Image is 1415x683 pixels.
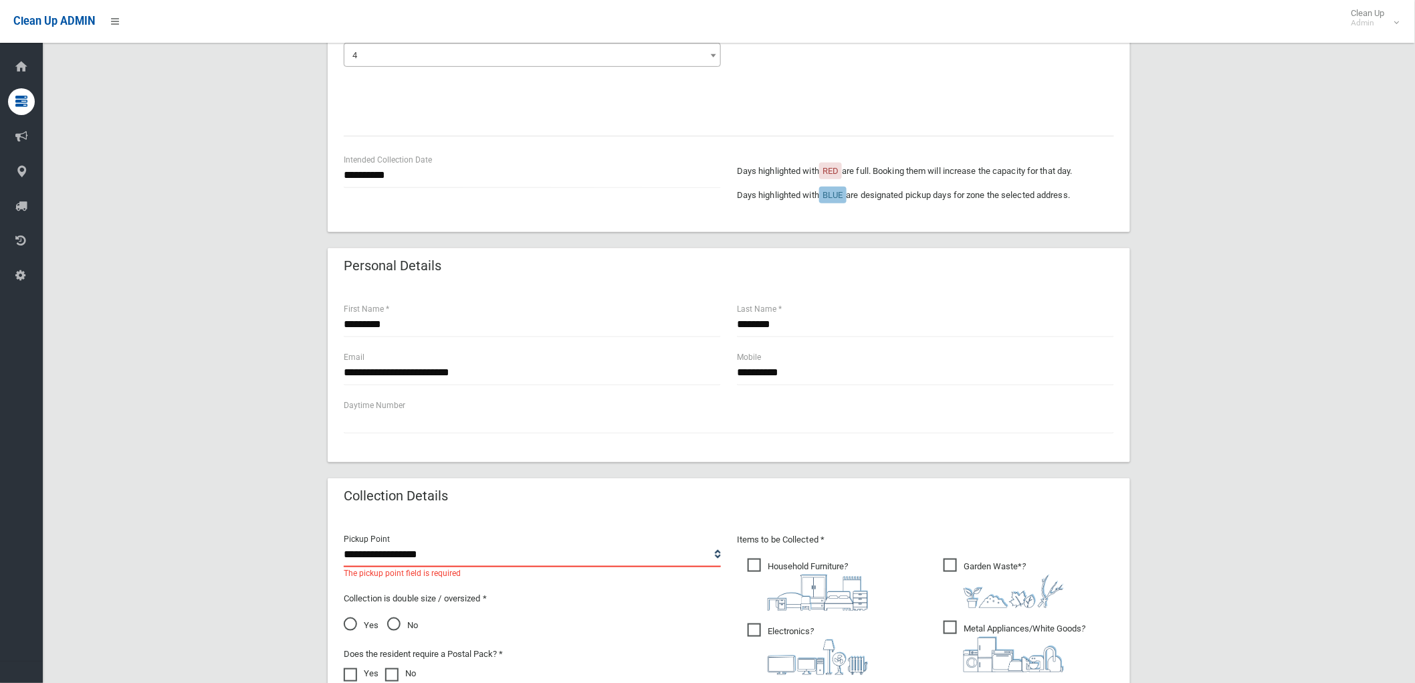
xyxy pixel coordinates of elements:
span: The pickup point field is required [344,566,461,581]
label: No [385,666,416,682]
img: 36c1b0289cb1767239cdd3de9e694f19.png [964,637,1064,672]
span: 4 [352,50,357,60]
p: Days highlighted with are full. Booking them will increase the capacity for that day. [737,163,1114,179]
i: ? [964,623,1085,672]
img: aa9efdbe659d29b613fca23ba79d85cb.png [768,575,868,611]
span: Household Furniture [748,559,868,611]
span: 4 [347,46,718,65]
span: Clean Up [1345,8,1398,28]
label: Yes [344,666,378,682]
img: 394712a680b73dbc3d2a6a3a7ffe5a07.png [768,640,868,675]
span: RED [823,166,839,176]
span: Clean Up ADMIN [13,15,95,27]
span: 4 [344,43,721,67]
span: BLUE [823,190,843,200]
header: Personal Details [328,253,457,279]
span: Yes [344,617,378,633]
span: Garden Waste* [944,559,1064,608]
span: Electronics [748,623,868,675]
i: ? [964,561,1064,608]
img: 4fd8a5c772b2c999c83690221e5242e0.png [964,575,1064,608]
p: Collection is double size / oversized * [344,591,721,607]
span: No [387,617,418,633]
i: ? [768,626,868,675]
small: Admin [1351,18,1385,28]
label: Does the resident require a Postal Pack? * [344,646,503,662]
p: Items to be Collected * [737,532,1114,548]
p: Days highlighted with are designated pickup days for zone the selected address. [737,187,1114,203]
i: ? [768,561,868,611]
header: Collection Details [328,483,464,509]
span: Metal Appliances/White Goods [944,621,1085,672]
